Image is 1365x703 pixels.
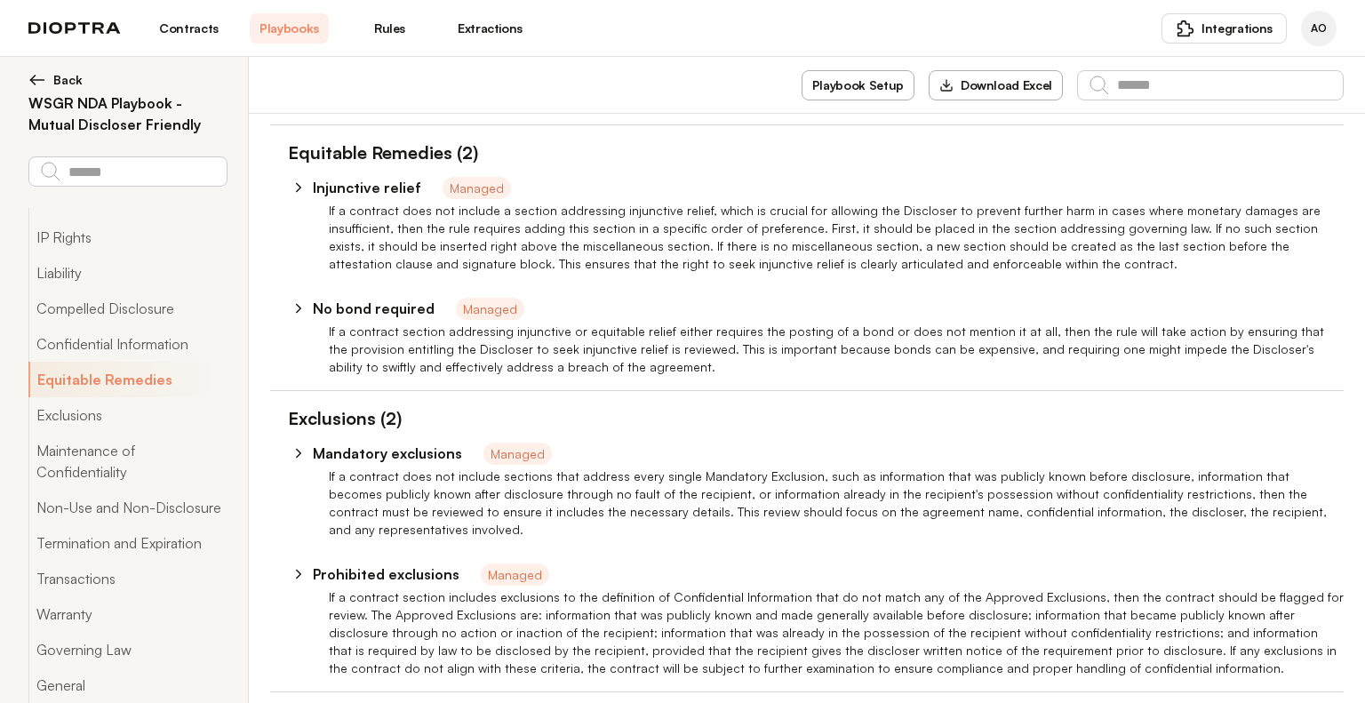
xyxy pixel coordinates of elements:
button: IP Rights [28,220,227,255]
button: General [28,667,227,703]
span: Managed [481,563,549,586]
p: Injunctive relief [313,177,421,198]
p: Mandatory exclusions [313,443,462,464]
span: Managed [443,177,511,199]
p: No bond required [313,298,435,319]
button: Confidential Information [28,326,227,362]
p: If a contract does not include sections that address every single Mandatory Exclusion, such as in... [329,467,1344,539]
button: Integrations [1161,13,1287,44]
p: If a contract does not include a section addressing injunctive relief, which is crucial for allow... [329,202,1344,273]
button: Maintenance of Confidentiality [28,433,227,490]
button: Back [28,71,227,89]
button: Non-Use and Non-Disclosure [28,490,227,525]
h1: Equitable Remedies (2) [270,140,478,166]
button: Termination and Expiration [28,525,227,561]
button: Liability [28,255,227,291]
span: Managed [456,298,524,320]
a: Contracts [149,13,228,44]
p: If a contract section includes exclusions to the definition of Confidential Information that do n... [329,588,1344,677]
button: Warranty [28,596,227,632]
div: Andrii Onysko [1301,11,1337,46]
a: Extractions [451,13,530,44]
span: Back [53,71,83,89]
span: Managed [483,443,552,465]
img: logo [28,22,121,35]
img: left arrow [28,71,46,89]
a: Rules [350,13,429,44]
button: Compelled Disclosure [28,291,227,326]
span: AO [1311,21,1326,36]
button: Playbook Setup [802,70,914,100]
button: Equitable Remedies [28,362,227,397]
p: If a contract section addressing injunctive or equitable relief either requires the posting of a ... [329,323,1344,376]
h1: Exclusions (2) [270,405,402,432]
button: Governing Law [28,632,227,667]
button: Exclusions [28,397,227,433]
button: Download Excel [929,70,1063,100]
span: Integrations [1201,20,1273,37]
a: Playbooks [250,13,329,44]
p: Prohibited exclusions [313,563,459,585]
button: Transactions [28,561,227,596]
h2: WSGR NDA Playbook - Mutual Discloser Friendly [28,92,227,135]
img: puzzle [1177,20,1194,37]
